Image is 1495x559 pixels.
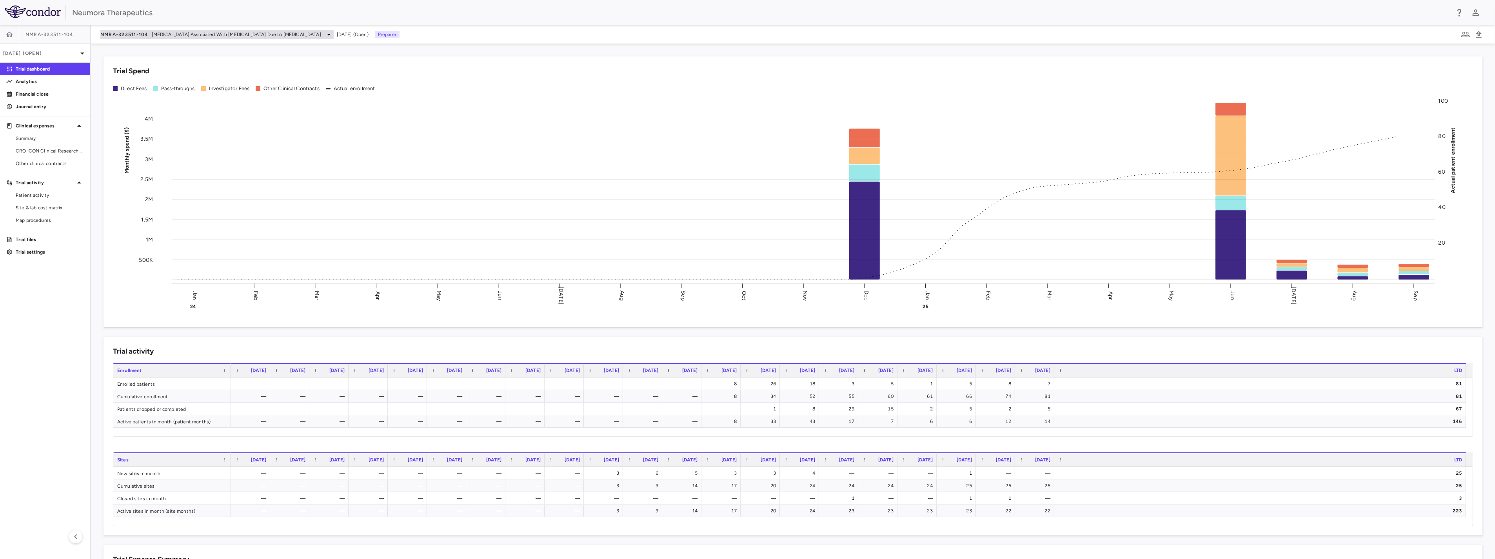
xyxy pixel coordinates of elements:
div: 23 [944,505,972,517]
h6: Trial activity [113,346,154,357]
div: — [905,467,933,479]
div: 61 [905,390,933,403]
div: — [591,378,619,390]
div: — [1022,467,1050,479]
div: 3 [591,505,619,517]
div: — [277,505,305,517]
span: [DATE] [329,368,345,373]
div: — [277,378,305,390]
span: Other clinical contracts [16,160,84,167]
div: Active sites in month (site months) [113,505,231,517]
div: 2 [983,403,1011,415]
text: Oct [741,290,748,300]
span: [DATE] [525,457,541,463]
div: 8 [708,390,737,403]
div: — [591,390,619,403]
span: [DATE] [800,457,815,463]
div: Cumulative sites [113,479,231,492]
span: [DATE] [525,368,541,373]
div: Pass-throughs [161,85,195,92]
div: — [473,403,501,415]
div: 1 [826,492,854,505]
div: 14 [1022,415,1050,428]
div: Closed sites in month [113,492,231,504]
tspan: 100 [1439,98,1448,104]
span: Patient activity [16,192,84,199]
text: Sep [1412,290,1419,300]
tspan: Monthly spend ($) [124,127,130,174]
div: 22 [983,505,1011,517]
div: — [434,390,462,403]
div: — [473,415,501,428]
text: Aug [619,290,625,300]
span: [DATE] [565,457,580,463]
div: — [473,467,501,479]
div: — [591,492,619,505]
span: LTD [1454,368,1462,373]
span: [DATE] [996,368,1011,373]
div: — [630,415,658,428]
div: Cumulative enrollment [113,390,231,402]
text: Jan [191,291,198,299]
div: Patients dropped or completed [113,403,231,415]
span: [DATE] [329,457,345,463]
span: Sites [117,457,129,463]
div: Actual enrollment [334,85,375,92]
text: Mar [1046,290,1053,300]
span: [DATE] [878,457,894,463]
div: 14 [669,479,698,492]
div: — [395,415,423,428]
div: — [552,492,580,505]
div: — [395,467,423,479]
div: — [434,467,462,479]
div: — [512,403,541,415]
div: 3 [591,467,619,479]
span: [DATE] [486,457,501,463]
div: 23 [865,505,894,517]
div: — [1022,492,1050,505]
div: 3 [826,378,854,390]
text: May [1168,290,1175,301]
img: logo-full-BYUhSk78.svg [5,5,61,18]
div: — [708,403,737,415]
div: — [238,403,266,415]
div: — [356,467,384,479]
div: — [316,378,345,390]
div: 9 [630,505,658,517]
div: — [316,505,345,517]
span: Map procedures [16,217,84,224]
div: 5 [1022,403,1050,415]
p: Financial close [16,91,84,98]
span: [DATE] [800,368,815,373]
div: 81 [1061,378,1462,390]
div: 3 [1061,492,1462,505]
div: 8 [787,403,815,415]
span: [DATE] [682,457,698,463]
div: 20 [748,505,776,517]
span: [DATE] [447,368,462,373]
span: NMRA-323511-104 [100,31,149,38]
p: Trial files [16,236,84,243]
div: — [630,403,658,415]
div: — [591,403,619,415]
span: [DATE] [486,368,501,373]
div: — [630,378,658,390]
span: [DATE] [447,457,462,463]
div: 3 [748,467,776,479]
div: — [552,415,580,428]
div: — [983,467,1011,479]
div: — [316,467,345,479]
div: — [630,492,658,505]
div: 20 [748,479,776,492]
div: 1 [944,492,972,505]
span: [DATE] [721,457,737,463]
span: [DATE] [251,457,266,463]
div: — [316,492,345,505]
span: Site & lab cost matrix [16,204,84,211]
div: 81 [1022,390,1050,403]
div: — [865,467,894,479]
text: [DATE] [1290,287,1297,305]
div: — [238,479,266,492]
div: 6 [944,415,972,428]
tspan: 40 [1439,204,1446,211]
